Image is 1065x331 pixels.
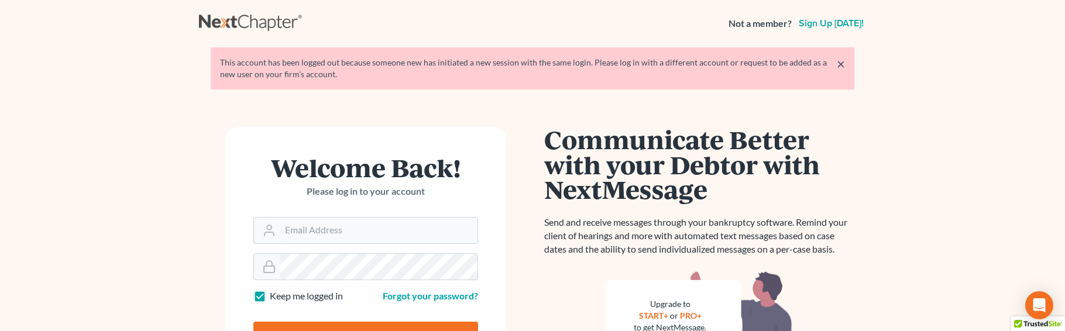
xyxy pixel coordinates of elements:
[383,290,478,301] a: Forgot your password?
[253,155,478,180] h1: Welcome Back!
[670,311,678,320] span: or
[544,127,854,202] h1: Communicate Better with your Debtor with NextMessage
[280,218,477,243] input: Email Address
[729,17,792,30] strong: Not a member?
[634,298,706,310] div: Upgrade to
[220,57,845,80] div: This account has been logged out because someone new has initiated a new session with the same lo...
[270,289,343,303] label: Keep me logged in
[837,57,845,71] a: ×
[253,185,478,198] p: Please log in to your account
[796,19,866,28] a: Sign up [DATE]!
[544,216,854,256] p: Send and receive messages through your bankruptcy software. Remind your client of hearings and mo...
[680,311,702,320] a: PRO+
[639,311,668,320] a: START+
[1025,291,1053,319] div: Open Intercom Messenger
